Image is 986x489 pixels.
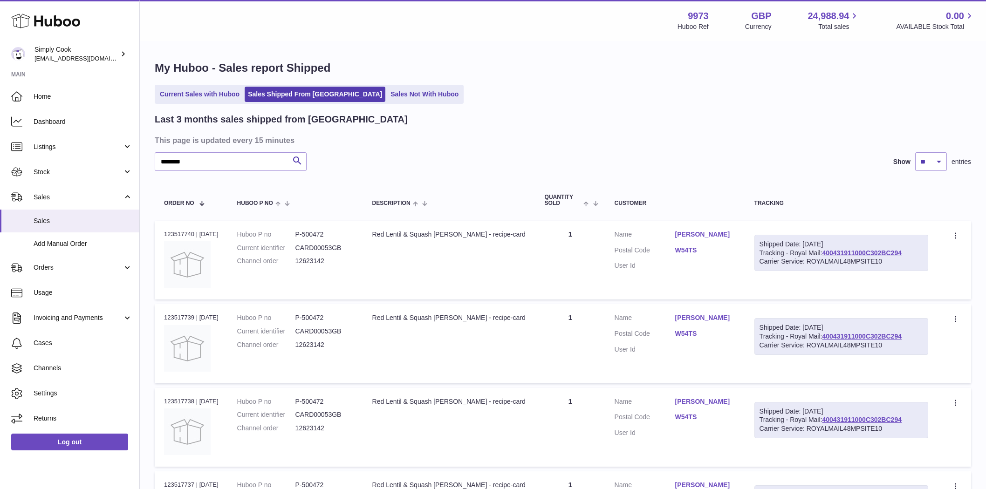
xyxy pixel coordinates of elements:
[237,424,295,433] dt: Channel order
[675,313,736,322] a: [PERSON_NAME]
[34,313,123,322] span: Invoicing and Payments
[164,313,219,322] div: 123517739 | [DATE]
[808,10,860,31] a: 24,988.94 Total sales
[11,434,128,450] a: Log out
[34,389,132,398] span: Settings
[237,244,295,252] dt: Current identifier
[754,402,928,439] div: Tracking - Royal Mail:
[545,194,582,206] span: Quantity Sold
[237,230,295,239] dt: Huboo P no
[387,87,462,102] a: Sales Not With Huboo
[675,329,736,338] a: W54TS
[34,414,132,423] span: Returns
[164,481,219,489] div: 123517737 | [DATE]
[237,313,295,322] dt: Huboo P no
[952,157,971,166] span: entries
[372,230,526,239] div: Red Lentil & Squash [PERSON_NAME] - recipe-card
[11,47,25,61] img: internalAdmin-9973@internal.huboo.com
[155,113,408,126] h2: Last 3 months sales shipped from [GEOGRAPHIC_DATA]
[896,22,975,31] span: AVAILABLE Stock Total
[615,230,675,241] dt: Name
[535,221,605,299] td: 1
[818,22,860,31] span: Total sales
[946,10,964,22] span: 0.00
[237,327,295,336] dt: Current identifier
[896,10,975,31] a: 0.00 AVAILABLE Stock Total
[164,325,211,372] img: no-photo.jpg
[34,364,132,373] span: Channels
[615,428,675,437] dt: User Id
[155,61,971,75] h1: My Huboo - Sales report Shipped
[615,261,675,270] dt: User Id
[34,263,123,272] span: Orders
[754,318,928,355] div: Tracking - Royal Mail:
[295,410,354,419] dd: CARD00053GB
[34,143,123,151] span: Listings
[760,240,923,249] div: Shipped Date: [DATE]
[615,313,675,325] dt: Name
[34,239,132,248] span: Add Manual Order
[237,200,273,206] span: Huboo P no
[678,22,709,31] div: Huboo Ref
[237,340,295,349] dt: Channel order
[745,22,772,31] div: Currency
[535,304,605,383] td: 1
[237,410,295,419] dt: Current identifier
[164,241,211,288] img: no-photo.jpg
[615,246,675,257] dt: Postal Code
[615,345,675,354] dt: User Id
[245,87,385,102] a: Sales Shipped From [GEOGRAPHIC_DATA]
[164,408,211,455] img: no-photo.jpg
[760,407,923,416] div: Shipped Date: [DATE]
[34,288,132,297] span: Usage
[615,200,736,206] div: Customer
[760,424,923,433] div: Carrier Service: ROYALMAIL48MPSITE10
[237,257,295,265] dt: Channel order
[295,244,354,252] dd: CARD00053GB
[372,200,411,206] span: Description
[295,340,354,349] dd: 12623142
[372,397,526,406] div: Red Lentil & Squash [PERSON_NAME] - recipe-card
[754,235,928,272] div: Tracking - Royal Mail:
[760,323,923,332] div: Shipped Date: [DATE]
[751,10,771,22] strong: GBP
[675,413,736,421] a: W54TS
[295,424,354,433] dd: 12623142
[295,257,354,265] dd: 12623142
[295,397,354,406] dd: P-500472
[760,257,923,266] div: Carrier Service: ROYALMAIL48MPSITE10
[295,230,354,239] dd: P-500472
[675,397,736,406] a: [PERSON_NAME]
[675,230,736,239] a: [PERSON_NAME]
[675,246,736,255] a: W54TS
[34,339,132,347] span: Cases
[295,327,354,336] dd: CARD00053GB
[822,249,901,257] a: 400431911000C302BC294
[164,397,219,406] div: 123517738 | [DATE]
[615,413,675,424] dt: Postal Code
[34,45,118,63] div: Simply Cook
[164,200,194,206] span: Order No
[164,230,219,238] div: 123517740 | [DATE]
[295,313,354,322] dd: P-500472
[34,92,132,101] span: Home
[822,416,901,423] a: 400431911000C302BC294
[822,333,901,340] a: 400431911000C302BC294
[34,168,123,177] span: Stock
[808,10,849,22] span: 24,988.94
[372,313,526,322] div: Red Lentil & Squash [PERSON_NAME] - recipe-card
[615,329,675,340] dt: Postal Code
[155,135,969,145] h3: This page is updated every 15 minutes
[237,397,295,406] dt: Huboo P no
[157,87,243,102] a: Current Sales with Huboo
[615,397,675,408] dt: Name
[34,54,137,62] span: [EMAIL_ADDRESS][DOMAIN_NAME]
[34,193,123,202] span: Sales
[760,341,923,350] div: Carrier Service: ROYALMAIL48MPSITE10
[34,117,132,126] span: Dashboard
[754,200,928,206] div: Tracking
[688,10,709,22] strong: 9973
[535,388,605,467] td: 1
[34,217,132,225] span: Sales
[893,157,911,166] label: Show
